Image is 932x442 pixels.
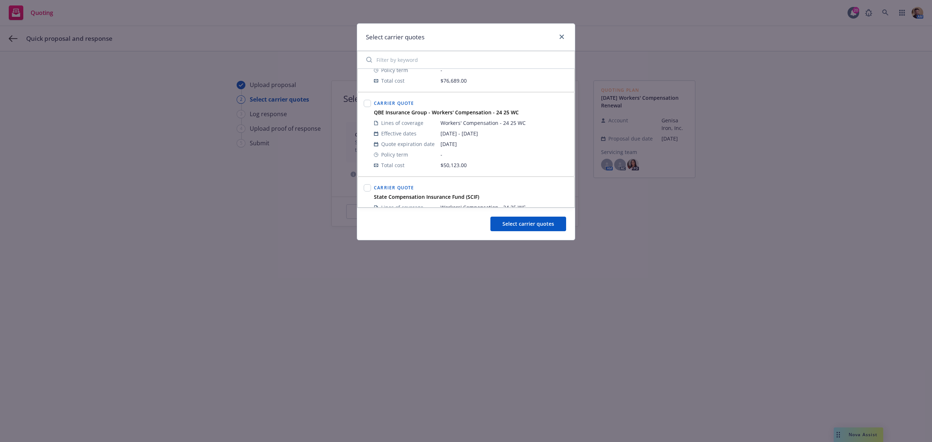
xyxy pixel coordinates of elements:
span: $50,123.00 [441,162,467,169]
button: Select carrier quotes [490,217,566,231]
span: Policy term [381,66,408,74]
h1: Select carrier quotes [366,32,424,42]
span: Workers' Compensation - 24 25 WC [441,204,568,211]
span: Lines of coverage [381,119,423,127]
span: Select carrier quotes [502,220,554,227]
span: Carrier Quote [374,185,414,191]
strong: State Compensation Insurance Fund (SCIF) [374,193,479,200]
input: Filter by keyword [362,52,570,67]
span: Policy term [381,151,408,158]
span: Carrier Quote [374,100,414,106]
span: Total cost [381,161,404,169]
span: [DATE] - [DATE] [441,130,568,137]
span: Total cost [381,77,404,84]
span: - [441,66,568,74]
span: Effective dates [381,130,416,137]
span: $76,689.00 [441,77,467,84]
strong: QBE Insurance Group - Workers' Compensation - 24 25 WC [374,109,519,116]
span: - [441,151,568,158]
span: Quote expiration date [381,140,435,148]
span: Lines of coverage [381,204,423,211]
span: Workers' Compensation - 24 25 WC [441,119,568,127]
a: close [557,32,566,41]
span: [DATE] [441,140,568,148]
